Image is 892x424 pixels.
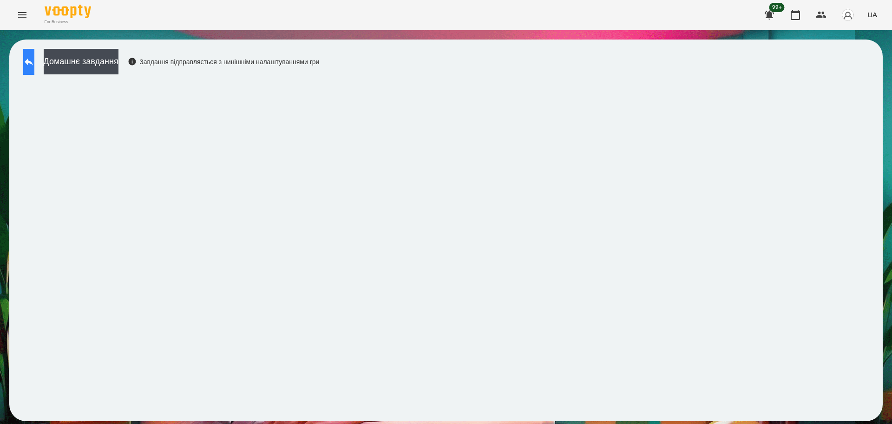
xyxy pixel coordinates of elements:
div: Завдання відправляється з нинішніми налаштуваннями гри [128,57,320,66]
span: 99+ [769,3,785,12]
img: Voopty Logo [45,5,91,18]
span: For Business [45,19,91,25]
span: UA [867,10,877,20]
button: Домашнє завдання [44,49,118,74]
button: UA [864,6,881,23]
button: Menu [11,4,33,26]
img: avatar_s.png [841,8,854,21]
